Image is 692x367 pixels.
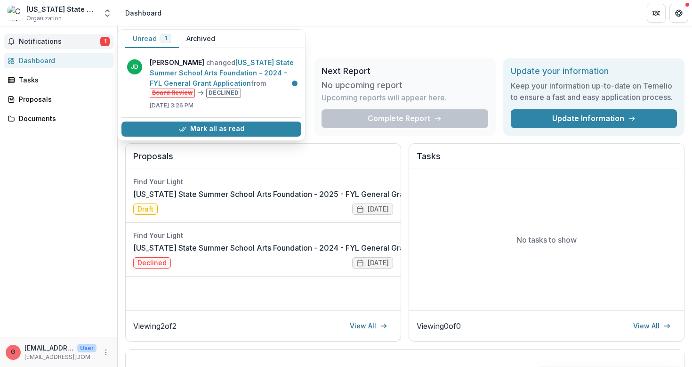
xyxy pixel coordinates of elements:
[26,4,97,14] div: [US_STATE] State Summer School Arts Foundation
[4,111,113,126] a: Documents
[516,234,577,245] p: No tasks to show
[669,4,688,23] button: Get Help
[11,349,16,355] div: grantsmanager@csssaf.org
[511,80,677,103] h3: Keep your information up-to-date on Temelio to ensure a fast and easy application process.
[511,109,677,128] a: Update Information
[133,188,453,200] a: [US_STATE] State Summer School Arts Foundation - 2025 - FYL General Grant Application
[19,56,106,65] div: Dashboard
[628,318,676,334] a: View All
[179,30,223,48] button: Archived
[101,4,114,23] button: Open entity switcher
[19,75,106,85] div: Tasks
[125,34,684,51] h1: Dashboard
[344,318,393,334] a: View All
[24,343,73,353] p: [EMAIL_ADDRESS][DOMAIN_NAME]
[19,94,106,104] div: Proposals
[133,242,453,253] a: [US_STATE] State Summer School Arts Foundation - 2024 - FYL General Grant Application
[322,80,402,90] h3: No upcoming report
[125,30,179,48] button: Unread
[19,38,100,46] span: Notifications
[417,320,461,332] p: Viewing 0 of 0
[77,344,97,352] p: User
[133,320,177,332] p: Viewing 2 of 2
[150,57,296,98] p: changed from
[511,66,677,76] h2: Update your information
[121,122,301,137] button: Mark all as read
[133,151,393,169] h2: Proposals
[322,66,488,76] h2: Next Report
[647,4,666,23] button: Partners
[150,58,294,87] a: [US_STATE] State Summer School Arts Foundation - 2024 - FYL General Grant Application
[19,114,106,123] div: Documents
[4,72,113,88] a: Tasks
[4,34,113,49] button: Notifications1
[165,35,167,41] span: 1
[121,6,165,20] nav: breadcrumb
[417,151,676,169] h2: Tasks
[322,92,447,103] p: Upcoming reports will appear here.
[4,53,113,68] a: Dashboard
[24,353,97,361] p: [EMAIL_ADDRESS][DOMAIN_NAME]
[8,6,23,21] img: California State Summer School Arts Foundation
[100,37,110,46] span: 1
[4,91,113,107] a: Proposals
[100,347,112,358] button: More
[125,8,161,18] div: Dashboard
[26,14,62,23] span: Organization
